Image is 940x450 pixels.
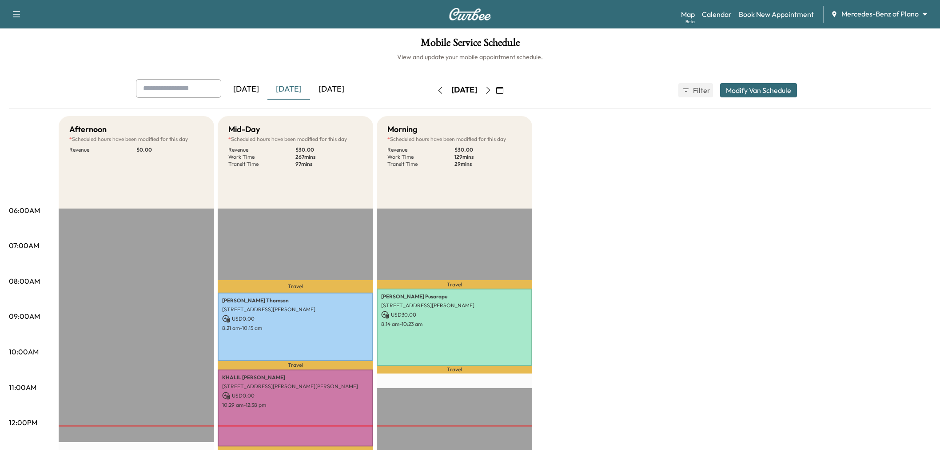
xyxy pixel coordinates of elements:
[222,392,369,400] p: USD 0.00
[454,146,522,153] p: $ 30.00
[387,161,454,168] p: Transit Time
[295,153,362,161] p: 267 mins
[9,382,36,393] p: 11:00AM
[377,280,532,289] p: Travel
[69,136,203,143] p: Scheduled hours have been modified for this day
[377,366,532,374] p: Travel
[222,306,369,313] p: [STREET_ADDRESS][PERSON_NAME]
[9,240,39,251] p: 07:00AM
[222,383,369,390] p: [STREET_ADDRESS][PERSON_NAME][PERSON_NAME]
[841,9,919,19] span: Mercedes-Benz of Plano
[295,146,362,153] p: $ 30.00
[449,8,491,20] img: Curbee Logo
[387,123,417,136] h5: Morning
[693,85,709,96] span: Filter
[454,161,522,168] p: 29 mins
[69,146,136,153] p: Revenue
[9,37,931,52] h1: Mobile Service Schedule
[222,402,369,409] p: 10:29 am - 12:38 pm
[267,79,310,100] div: [DATE]
[228,146,295,153] p: Revenue
[739,9,814,20] a: Book New Appointment
[136,146,203,153] p: $ 0.00
[228,123,260,136] h5: Mid-Day
[381,311,528,319] p: USD 30.00
[228,136,362,143] p: Scheduled hours have been modified for this day
[381,293,528,300] p: [PERSON_NAME] Pusarapu
[9,205,40,216] p: 06:00AM
[681,9,695,20] a: MapBeta
[9,52,931,61] h6: View and update your mobile appointment schedule.
[9,417,37,428] p: 12:00PM
[387,146,454,153] p: Revenue
[381,302,528,309] p: [STREET_ADDRESS][PERSON_NAME]
[678,83,713,97] button: Filter
[9,346,39,357] p: 10:00AM
[381,321,528,328] p: 8:14 am - 10:23 am
[218,280,373,293] p: Travel
[310,79,353,100] div: [DATE]
[9,276,40,286] p: 08:00AM
[218,361,373,370] p: Travel
[225,79,267,100] div: [DATE]
[387,136,522,143] p: Scheduled hours have been modified for this day
[222,325,369,332] p: 8:21 am - 10:15 am
[702,9,732,20] a: Calendar
[69,123,107,136] h5: Afternoon
[387,153,454,161] p: Work Time
[454,153,522,161] p: 129 mins
[222,297,369,304] p: [PERSON_NAME] Thomson
[685,18,695,25] div: Beta
[720,83,797,97] button: Modify Van Schedule
[228,161,295,168] p: Transit Time
[222,374,369,381] p: KHALIL [PERSON_NAME]
[228,153,295,161] p: Work Time
[295,161,362,168] p: 97 mins
[451,84,477,96] div: [DATE]
[222,315,369,323] p: USD 0.00
[9,311,40,321] p: 09:00AM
